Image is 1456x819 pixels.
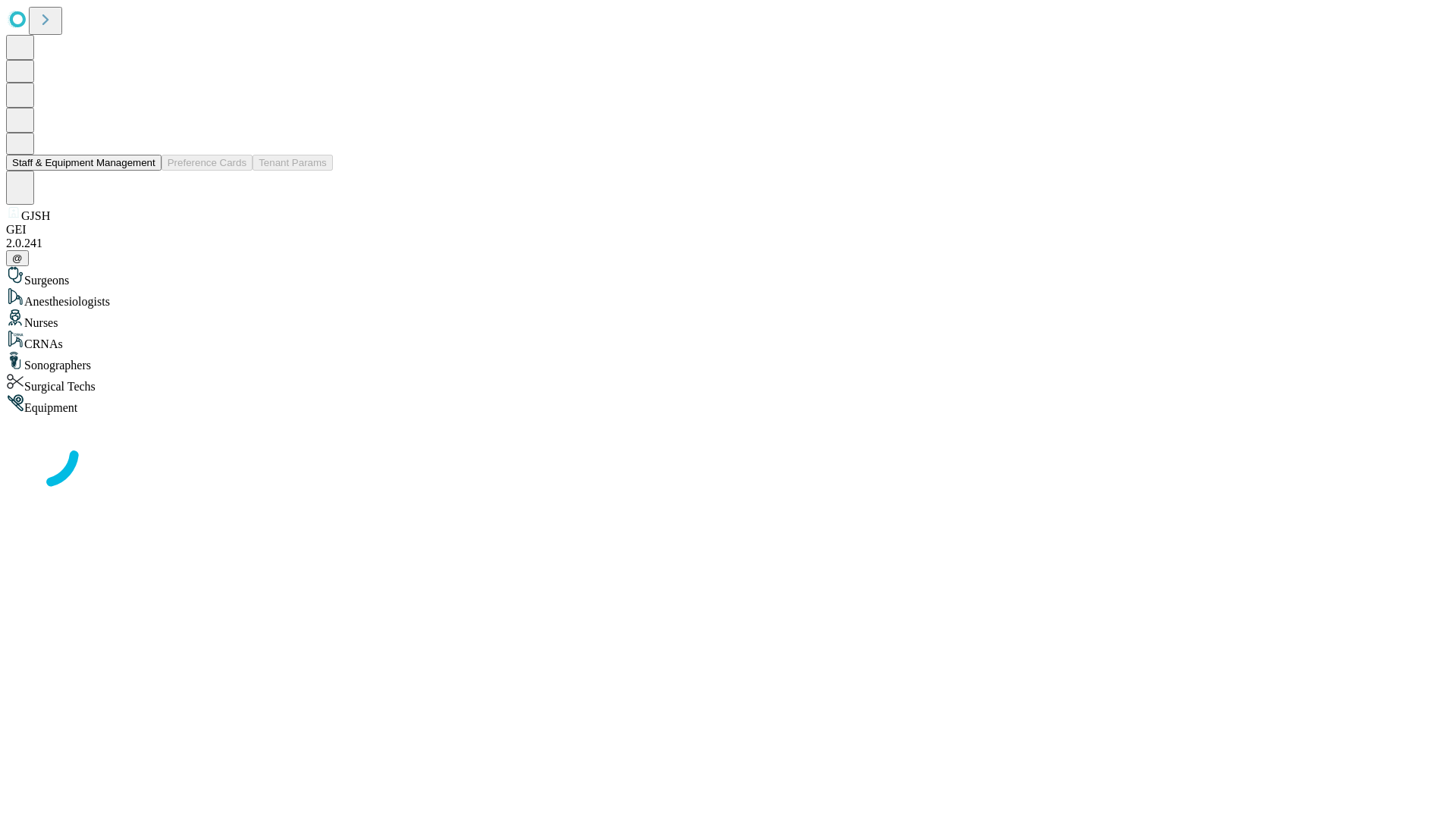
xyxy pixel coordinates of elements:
[6,372,1450,394] div: Surgical Techs
[162,155,253,171] button: Preference Cards
[6,309,1450,330] div: Nurses
[6,155,162,171] button: Staff & Equipment Management
[6,351,1450,372] div: Sonographers
[6,394,1450,415] div: Equipment
[6,266,1450,287] div: Surgeons
[12,253,23,264] span: @
[6,237,1450,250] div: 2.0.241
[6,223,1450,237] div: GEI
[6,330,1450,351] div: CRNAs
[6,250,29,266] button: @
[21,209,50,222] span: GJSH
[253,155,333,171] button: Tenant Params
[6,287,1450,309] div: Anesthesiologists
